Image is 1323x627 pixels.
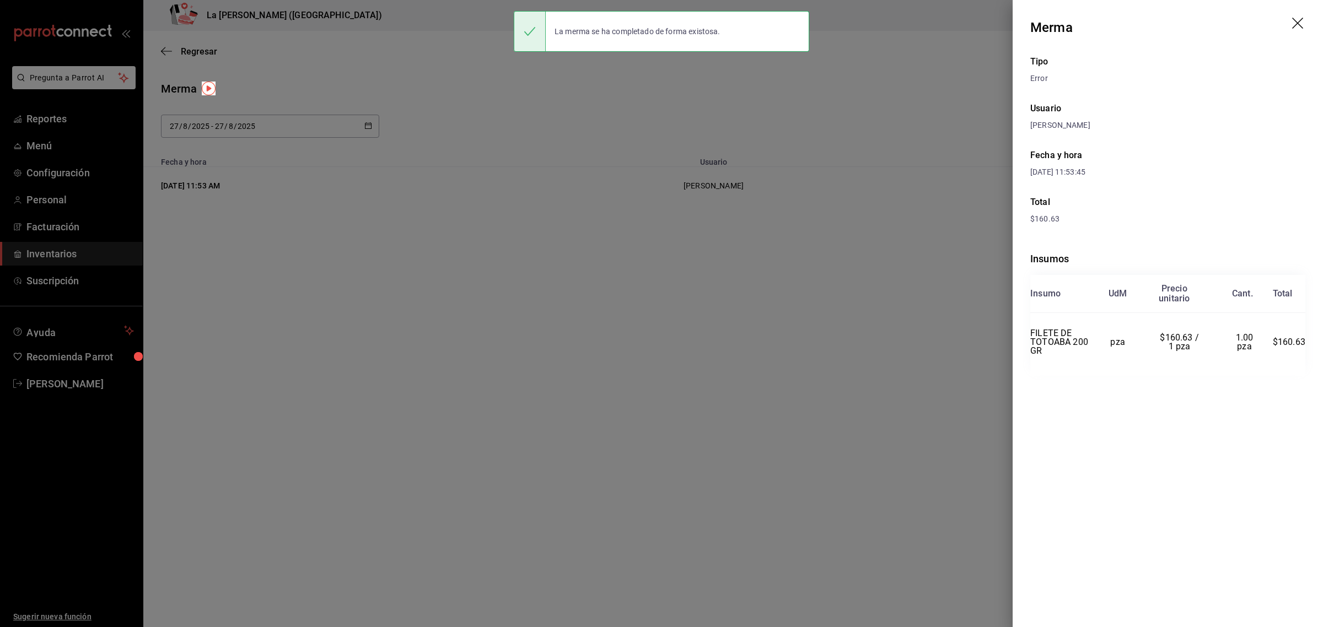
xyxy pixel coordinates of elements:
div: Precio unitario [1159,284,1190,304]
td: pza [1093,313,1143,371]
div: Cant. [1232,289,1253,299]
div: Total [1030,196,1305,209]
span: 1.00 pza [1236,332,1256,352]
div: Error [1030,73,1305,84]
div: Tipo [1030,55,1305,68]
td: FILETE DE TOTOABA 200 GR [1030,313,1093,371]
img: Tooltip marker [202,82,216,95]
div: Fecha y hora [1030,149,1305,162]
div: [PERSON_NAME] [1030,120,1305,131]
button: drag [1292,18,1305,31]
div: Insumo [1030,289,1061,299]
span: $160.63 [1273,337,1305,347]
div: La merma se ha completado de forma existosa. [546,19,729,44]
div: Usuario [1030,102,1305,115]
div: [DATE] 11:53:45 [1030,166,1305,178]
div: Merma [1030,18,1073,37]
div: Insumos [1030,251,1305,266]
span: $160.63 [1030,214,1060,223]
div: Total [1273,289,1293,299]
div: UdM [1109,289,1127,299]
span: $160.63 / 1 pza [1160,332,1201,352]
